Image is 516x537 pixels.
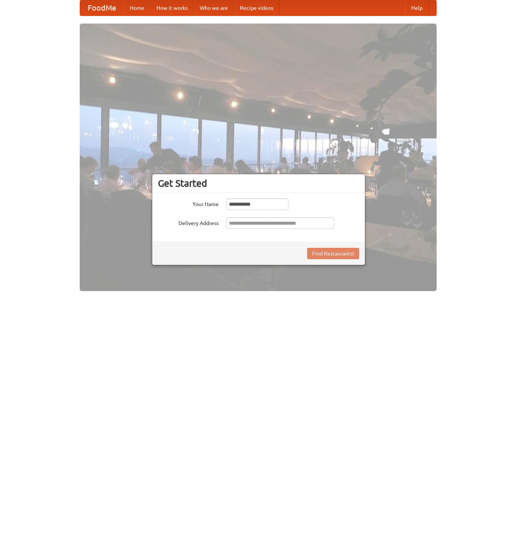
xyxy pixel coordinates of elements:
[124,0,150,16] a: Home
[307,248,359,259] button: Find Restaurants!
[80,0,124,16] a: FoodMe
[158,198,219,208] label: Your Name
[150,0,194,16] a: How it works
[405,0,429,16] a: Help
[194,0,234,16] a: Who we are
[158,178,359,189] h3: Get Started
[158,217,219,227] label: Delivery Address
[234,0,279,16] a: Recipe videos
